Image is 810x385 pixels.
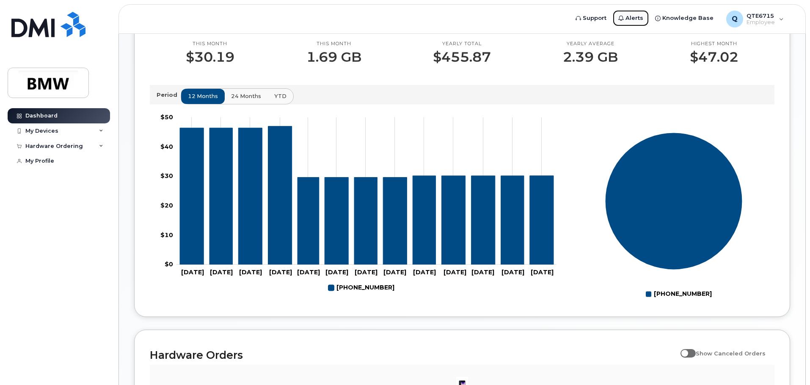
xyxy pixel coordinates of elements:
p: This month [306,41,361,47]
g: Legend [328,281,394,295]
p: 2.39 GB [563,49,618,65]
a: Support [570,10,612,27]
p: $47.02 [690,49,738,65]
a: Knowledge Base [649,10,719,27]
p: Yearly total [433,41,491,47]
tspan: [DATE] [531,268,554,276]
g: Series [605,132,743,270]
p: Highest month [690,41,738,47]
span: Support [583,14,606,22]
p: This month [186,41,234,47]
g: Chart [605,132,743,301]
span: Alerts [625,14,643,22]
tspan: [DATE] [239,268,262,276]
p: 1.69 GB [306,49,361,65]
tspan: $50 [160,113,173,121]
tspan: $20 [160,202,173,209]
span: 24 months [231,92,261,100]
div: QTE6715 [720,11,790,27]
span: Q [732,14,738,24]
tspan: [DATE] [501,268,524,276]
a: Alerts [612,10,649,27]
tspan: $40 [160,142,173,150]
g: 864-783-4061 [328,281,394,295]
tspan: $10 [160,231,173,238]
span: QTE6715 [747,12,775,19]
tspan: $30 [160,172,173,180]
tspan: [DATE] [325,268,348,276]
tspan: [DATE] [383,268,406,276]
tspan: [DATE] [269,268,292,276]
tspan: [DATE] [355,268,377,276]
input: Show Canceled Orders [681,345,687,352]
span: Employee [747,19,775,26]
span: Knowledge Base [662,14,714,22]
span: YTD [274,92,287,100]
p: $30.19 [186,49,234,65]
h2: Hardware Orders [150,349,676,361]
span: Show Canceled Orders [696,350,766,357]
p: Yearly average [563,41,618,47]
tspan: [DATE] [471,268,494,276]
tspan: [DATE] [181,268,204,276]
g: Legend [646,287,712,301]
tspan: [DATE] [444,268,466,276]
g: Chart [160,113,557,295]
tspan: $0 [165,260,173,268]
p: Period [157,91,181,99]
iframe: Messenger Launcher [773,348,804,379]
tspan: [DATE] [413,268,436,276]
tspan: [DATE] [297,268,320,276]
g: 864-783-4061 [180,126,554,264]
tspan: [DATE] [210,268,233,276]
p: $455.87 [433,49,491,65]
